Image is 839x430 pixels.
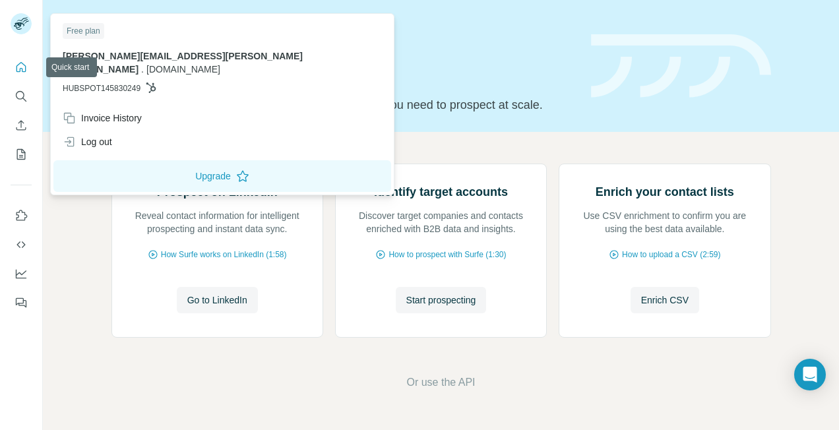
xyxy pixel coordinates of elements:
[622,249,720,261] span: How to upload a CSV (2:59)
[63,51,303,75] span: [PERSON_NAME][EMAIL_ADDRESS][PERSON_NAME][DOMAIN_NAME]
[125,209,309,235] p: Reveal contact information for intelligent prospecting and instant data sync.
[11,55,32,79] button: Quick start
[374,183,508,201] h2: Identify target accounts
[11,142,32,166] button: My lists
[53,160,391,192] button: Upgrade
[187,293,247,307] span: Go to LinkedIn
[573,209,757,235] p: Use CSV enrichment to confirm you are using the best data available.
[177,287,258,313] button: Go to LinkedIn
[11,84,32,108] button: Search
[11,291,32,315] button: Feedback
[349,209,533,235] p: Discover target companies and contacts enriched with B2B data and insights.
[11,113,32,137] button: Enrich CSV
[596,183,734,201] h2: Enrich your contact lists
[641,293,689,307] span: Enrich CSV
[161,249,287,261] span: How Surfe works on LinkedIn (1:58)
[63,111,142,125] div: Invoice History
[11,233,32,257] button: Use Surfe API
[63,23,104,39] div: Free plan
[631,287,699,313] button: Enrich CSV
[63,135,112,148] div: Log out
[396,287,487,313] button: Start prospecting
[141,64,144,75] span: .
[794,359,826,390] div: Open Intercom Messenger
[11,204,32,228] button: Use Surfe on LinkedIn
[406,375,475,390] button: Or use the API
[388,249,506,261] span: How to prospect with Surfe (1:30)
[146,64,220,75] span: [DOMAIN_NAME]
[63,82,140,94] span: HUBSPOT145830249
[591,34,771,98] img: banner
[11,262,32,286] button: Dashboard
[406,293,476,307] span: Start prospecting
